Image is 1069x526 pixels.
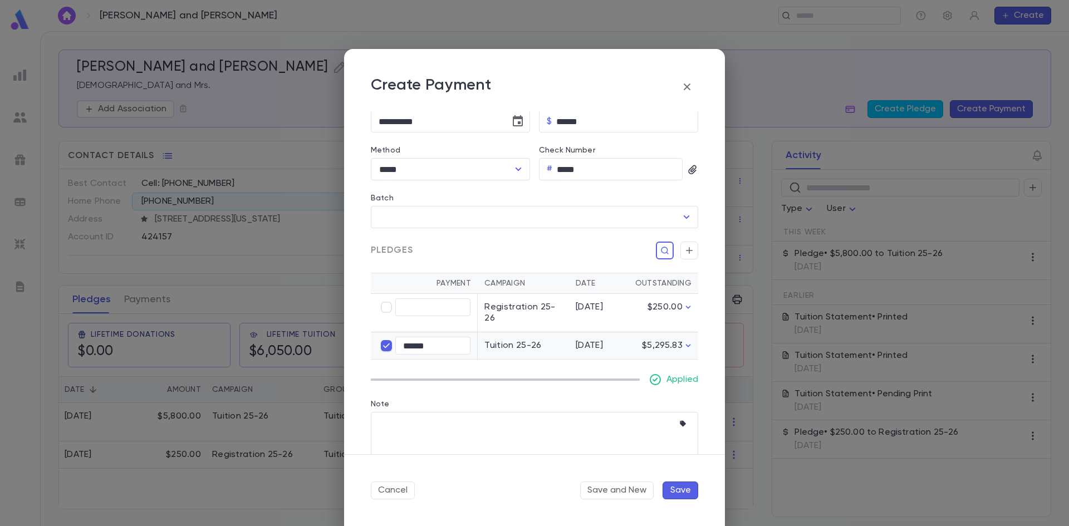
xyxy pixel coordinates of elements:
[371,400,390,409] label: Note
[547,116,552,127] p: $
[371,146,400,155] label: Method
[663,481,698,499] button: Save
[625,332,698,360] td: $5,295.83
[511,161,526,177] button: Open
[569,273,625,294] th: Date
[576,302,618,313] div: [DATE]
[371,76,491,98] p: Create Payment
[478,294,569,332] td: Registration 25-26
[539,146,595,155] label: Check Number
[666,374,698,385] p: Applied
[625,273,698,294] th: Outstanding
[547,164,552,175] p: #
[580,481,654,499] button: Save and New
[507,110,529,132] button: Choose date, selected date is Sep 4, 2025
[371,273,478,294] th: Payment
[371,481,415,499] button: Cancel
[679,209,694,225] button: Open
[371,194,394,203] label: Batch
[478,273,569,294] th: Campaign
[625,294,698,332] td: $250.00
[576,340,618,351] div: [DATE]
[371,245,413,256] span: Pledges
[478,332,569,360] td: Tuition 25-26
